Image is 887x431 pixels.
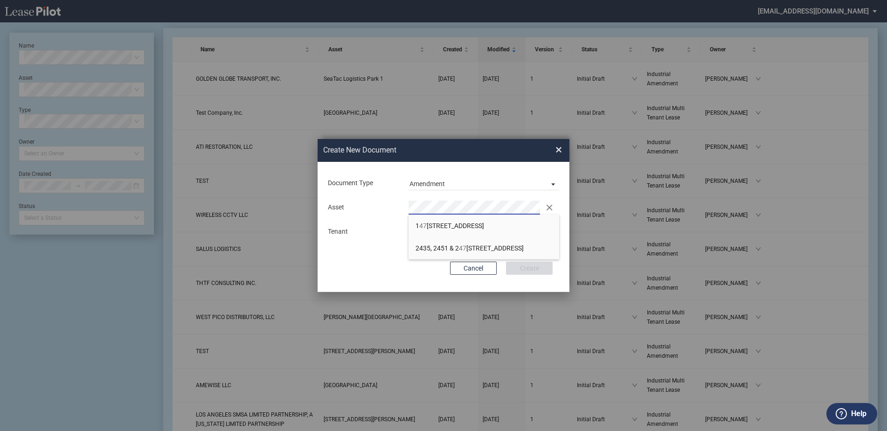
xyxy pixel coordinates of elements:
[409,237,559,259] li: 2435, 2451 & 247[STREET_ADDRESS]
[323,145,522,155] h2: Create New Document
[416,222,484,229] span: 1 [STREET_ADDRESS]
[409,176,559,190] md-select: Document Type: Amendment
[555,143,562,158] span: ×
[416,244,524,252] span: 2435, 2451 & 2 [STREET_ADDRESS]
[318,139,569,292] md-dialog: Create New ...
[409,180,445,188] div: Amendment
[851,408,866,420] label: Help
[322,203,403,212] div: Asset
[419,222,427,229] span: 47
[322,179,403,188] div: Document Type
[459,244,466,252] span: 47
[506,262,553,275] button: Create
[409,215,559,237] li: 147[STREET_ADDRESS]
[450,262,497,275] button: Cancel
[322,227,403,236] div: Tenant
